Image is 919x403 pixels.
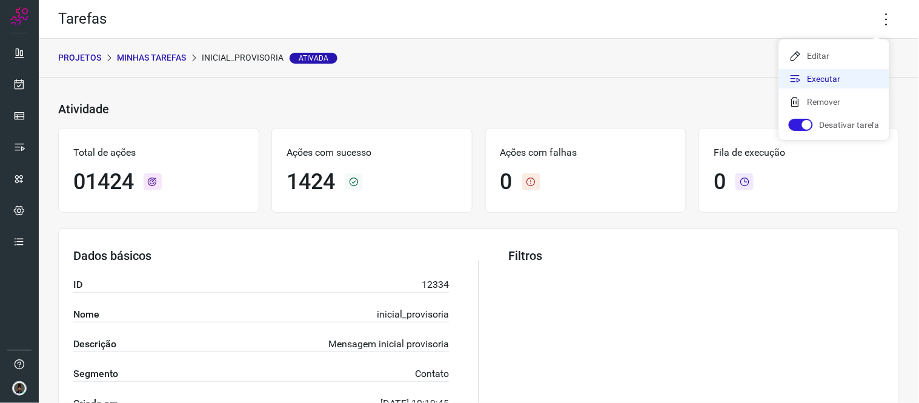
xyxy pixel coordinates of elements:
p: 12334 [422,278,450,292]
h1: 01424 [73,169,134,195]
h3: Dados básicos [73,248,450,263]
li: Remover [779,92,889,112]
h3: Atividade [58,102,109,116]
label: Nome [73,307,99,322]
li: Editar [779,46,889,65]
p: PROJETOS [58,52,101,64]
p: Total de ações [73,145,244,160]
label: Segmento [73,367,118,381]
span: Ativada [290,53,337,64]
h1: 1424 [287,169,335,195]
img: d44150f10045ac5288e451a80f22ca79.png [12,381,27,396]
li: Executar [779,69,889,88]
img: Logo [10,7,28,25]
p: inicial_provisoria [202,52,337,64]
h2: Tarefas [58,10,107,28]
label: ID [73,278,82,292]
p: Mensagem inicial provisoria [329,337,450,351]
p: Ações com sucesso [287,145,457,160]
label: Descrição [73,337,116,351]
li: Desativar tarefa [779,115,889,135]
p: Minhas Tarefas [117,52,186,64]
h3: Filtros [508,248,884,263]
h1: 0 [500,169,513,195]
p: inicial_provisoria [377,307,450,322]
p: Contato [416,367,450,381]
h1: 0 [714,169,726,195]
p: Fila de execução [714,145,884,160]
p: Ações com falhas [500,145,671,160]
